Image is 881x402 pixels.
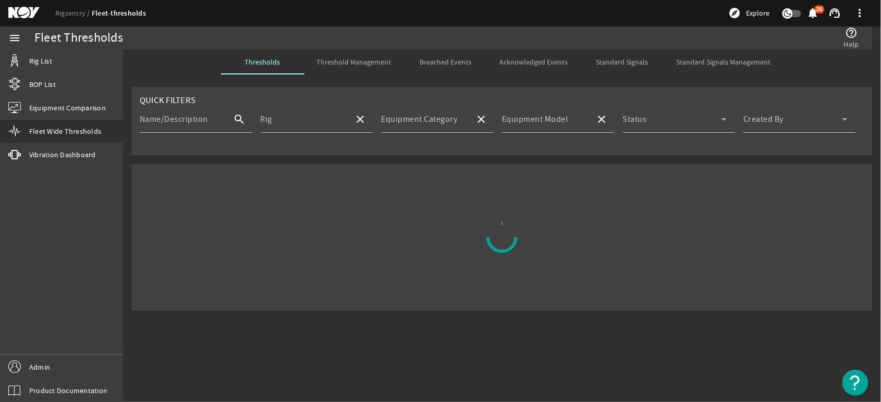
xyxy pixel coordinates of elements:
span: Quick Filters [140,95,195,106]
mat-icon: notifications [807,7,819,19]
mat-icon: close [354,113,366,125]
mat-label: Created By [743,114,784,124]
mat-icon: explore [729,7,741,19]
a: Rigsentry [55,8,92,18]
mat-icon: vibration [8,148,21,161]
span: Rig List [29,56,52,66]
button: 36 [807,8,818,19]
mat-label: Rig [261,114,273,124]
mat-label: Equipment Category [381,114,457,124]
span: Standard Signals [596,58,648,66]
mat-icon: help_outline [846,27,858,39]
mat-icon: close [596,113,608,125]
button: more_vert [848,1,873,26]
span: Help [844,39,859,49]
mat-icon: menu [8,32,21,44]
mat-label: Equipment Model [502,114,568,124]
span: Breached Events [420,58,471,66]
span: Fleet Wide Thresholds [29,126,101,136]
span: Explore [747,8,770,18]
span: BOP List [29,79,56,90]
mat-icon: support_agent [829,7,841,19]
span: Product Documentation [29,385,107,396]
mat-icon: search [227,113,252,125]
span: Standard Signals Management [677,58,771,66]
span: Threshold Management [317,58,391,66]
button: Open Resource Center [842,370,868,396]
div: Fleet Thresholds [34,33,123,43]
mat-label: Status [623,114,647,124]
span: Vibration Dashboard [29,149,96,160]
button: Explore [725,5,774,21]
span: Acknowledged Events [500,58,568,66]
mat-icon: close [475,113,487,125]
span: Thresholds [245,58,280,66]
span: Admin [29,362,50,372]
span: Equipment Comparison [29,103,106,113]
a: Fleet-thresholds [92,8,146,18]
mat-label: Name/Description [140,114,208,124]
